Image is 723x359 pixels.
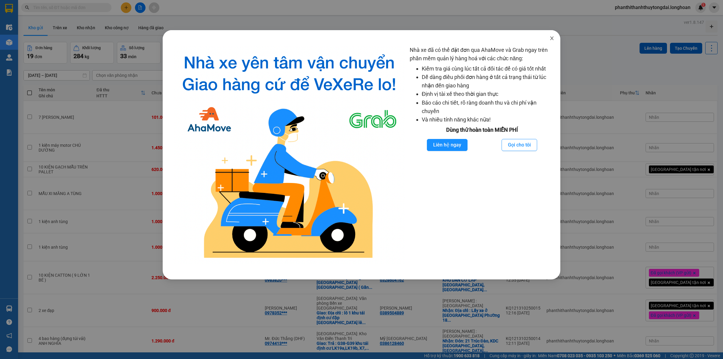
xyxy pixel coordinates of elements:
[410,46,554,264] div: Nhà xe đã có thể đặt đơn qua AhaMove và Grab ngay trên phần mềm quản lý hàng hoá với các chức năng:
[422,90,554,98] li: Định vị tài xế theo thời gian thực
[549,36,554,41] span: close
[422,65,554,73] li: Kiểm tra giá cùng lúc tất cả đối tác để có giá tốt nhất
[410,126,554,134] div: Dùng thử hoàn toàn MIỄN PHÍ
[422,99,554,116] li: Báo cáo chi tiết, rõ ràng doanh thu và chi phí vận chuyển
[502,139,537,151] button: Gọi cho tôi
[422,115,554,124] li: Và nhiều tính năng khác nữa!
[422,73,554,90] li: Dễ dàng điều phối đơn hàng ở tất cả trạng thái từ lúc nhận đến giao hàng
[427,139,468,151] button: Liên hệ ngay
[508,141,531,149] span: Gọi cho tôi
[174,46,405,264] img: logo
[433,141,461,149] span: Liên hệ ngay
[543,30,560,47] button: Close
